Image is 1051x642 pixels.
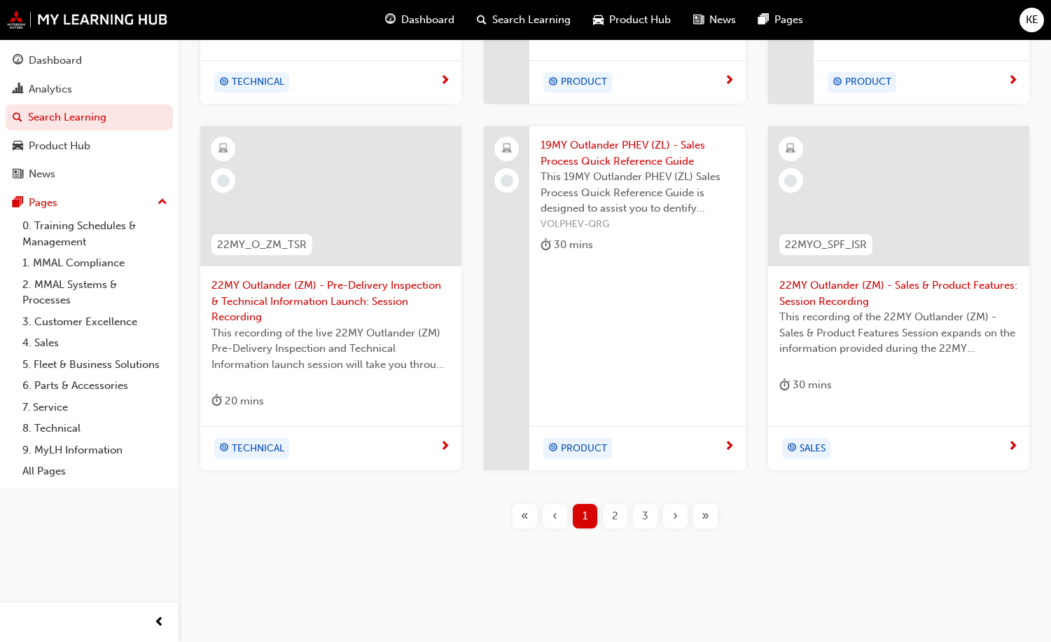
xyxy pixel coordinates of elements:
[609,12,671,28] span: Product Hub
[219,439,229,458] span: target-icon
[29,53,82,69] div: Dashboard
[232,441,284,457] span: TECHNICAL
[570,504,600,528] button: Page 1
[6,45,173,190] button: DashboardAnalyticsSearch LearningProduct HubNews
[541,169,734,217] span: This 19MY Outlander PHEV (ZL) Sales Process Quick Reference Guide is designed to assist you to de...
[29,195,57,211] div: Pages
[541,137,734,169] span: 19MY Outlander PHEV (ZL) - Sales Process Quick Reference Guide
[709,12,736,28] span: News
[6,133,173,159] a: Product Hub
[833,74,842,92] span: target-icon
[13,55,23,67] span: guage-icon
[17,252,173,274] a: 1. MMAL Compliance
[17,274,173,311] a: 2. MMAL Systems & Processes
[593,11,604,29] span: car-icon
[768,126,1029,470] a: 22MYO_SPF_ISR22MY Outlander (ZM) - Sales & Product Features: Session RecordingThis recording of t...
[401,12,454,28] span: Dashboard
[492,12,571,28] span: Search Learning
[786,140,795,158] span: learningResourceType_ELEARNING-icon
[800,441,826,457] span: SALES
[374,6,466,34] a: guage-iconDashboard
[582,6,682,34] a: car-iconProduct Hub
[779,309,1018,357] span: This recording of the 22MY Outlander (ZM) - Sales & Product Features Session expands on the infor...
[200,126,461,470] a: 22MY_O_ZM_TSR22MY Outlander (ZM) - Pre-Delivery Inspection & Technical Information Launch: Sessio...
[17,311,173,333] a: 3. Customer Excellence
[724,75,735,88] span: next-icon
[690,504,721,528] button: Last page
[682,6,747,34] a: news-iconNews
[1008,75,1018,88] span: next-icon
[13,197,23,210] span: pages-icon
[724,441,735,453] span: next-icon
[758,11,769,29] span: pages-icon
[779,376,790,394] span: duration-icon
[540,504,570,528] button: Previous page
[17,460,173,482] a: All Pages
[211,392,264,410] div: 20 mins
[747,6,814,34] a: pages-iconPages
[6,48,173,74] a: Dashboard
[466,6,582,34] a: search-iconSearch Learning
[13,168,23,181] span: news-icon
[211,392,222,410] span: duration-icon
[440,441,450,453] span: next-icon
[13,83,23,96] span: chart-icon
[541,236,593,254] div: 30 mins
[29,81,72,97] div: Analytics
[477,11,487,29] span: search-icon
[845,74,891,90] span: PRODUCT
[673,508,678,524] span: ›
[561,74,607,90] span: PRODUCT
[561,441,607,457] span: PRODUCT
[1019,8,1044,32] button: KE
[785,237,867,253] span: 22MYO_SPF_ISR
[17,397,173,418] a: 7. Service
[548,439,558,458] span: target-icon
[217,175,230,187] span: learningRecordVerb_NONE-icon
[774,12,803,28] span: Pages
[13,111,22,124] span: search-icon
[6,190,173,216] button: Pages
[6,161,173,187] a: News
[600,504,630,528] button: Page 2
[7,11,168,29] img: mmal
[13,140,23,153] span: car-icon
[385,11,396,29] span: guage-icon
[779,376,832,394] div: 30 mins
[541,217,734,233] span: VOLPHEV-QRG
[484,126,745,470] a: 19MY Outlander PHEV (ZL) - Sales Process Quick Reference GuideThis 19MY Outlander PHEV (ZL) Sales...
[17,375,173,397] a: 6. Parts & Accessories
[583,508,587,524] span: 1
[612,508,618,524] span: 2
[779,278,1018,309] span: 22MY Outlander (ZM) - Sales & Product Features: Session Recording
[440,75,450,88] span: next-icon
[211,278,450,325] span: 22MY Outlander (ZM) - Pre-Delivery Inspection & Technical Information Launch: Session Recording
[17,439,173,461] a: 9. MyLH Information
[6,104,173,130] a: Search Learning
[630,504,660,528] button: Page 3
[502,140,512,158] span: laptop-icon
[154,614,165,631] span: prev-icon
[217,237,307,253] span: 22MY_O_ZM_TSR
[29,166,55,182] div: News
[693,11,704,29] span: news-icon
[552,508,557,524] span: ‹
[17,354,173,376] a: 5. Fleet & Business Solutions
[1008,441,1018,453] span: next-icon
[784,175,797,187] span: learningRecordVerb_NONE-icon
[29,138,90,154] div: Product Hub
[702,508,709,524] span: »
[232,74,284,90] span: TECHNICAL
[218,140,228,158] span: learningResourceType_ELEARNING-icon
[510,504,540,528] button: First page
[219,74,229,92] span: target-icon
[521,508,529,524] span: «
[548,74,558,92] span: target-icon
[211,325,450,373] span: This recording of the live 22MY Outlander (ZM) Pre-Delivery Inspection and Technical Information ...
[501,175,513,187] span: learningRecordVerb_NONE-icon
[541,236,551,254] span: duration-icon
[158,193,167,212] span: up-icon
[660,504,690,528] button: Next page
